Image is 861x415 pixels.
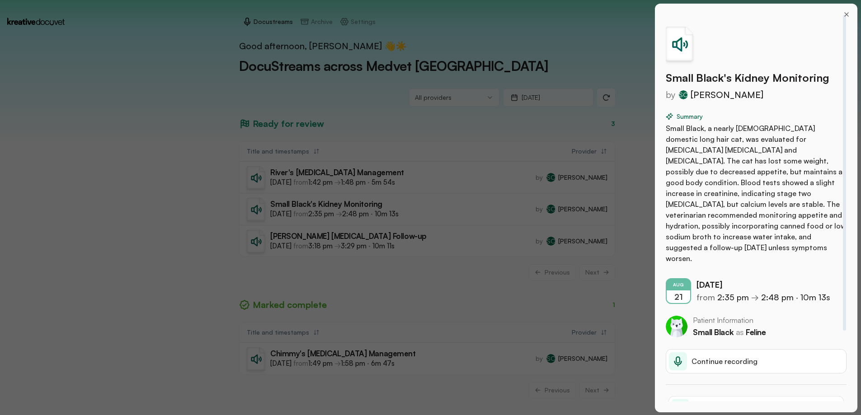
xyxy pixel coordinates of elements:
[693,326,766,338] p: Small Black Feline
[692,356,757,367] p: Continue recording
[800,292,830,302] span: 10m 13s
[667,290,690,303] div: 21
[696,278,830,291] p: [DATE]
[696,291,830,303] p: from
[796,292,830,302] span: ·
[666,89,675,101] span: by
[666,112,847,123] p: Summary
[666,338,847,373] button: Continue recording
[666,316,687,337] img: Feline avatar photo
[666,65,829,85] h2: Small Black's Kidney Monitoring
[666,105,847,264] div: Small Black, a nearly [DEMOGRAPHIC_DATA] domestic long hair cat, was evaluated for [MEDICAL_DATA]...
[691,89,763,101] span: [PERSON_NAME]
[667,279,690,290] div: AUG
[751,292,794,302] span: →
[679,90,688,99] span: S O
[693,315,766,326] p: Patient Information
[736,327,744,337] span: as
[717,292,749,302] span: 2:35 pm
[761,292,794,302] span: 2:48 pm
